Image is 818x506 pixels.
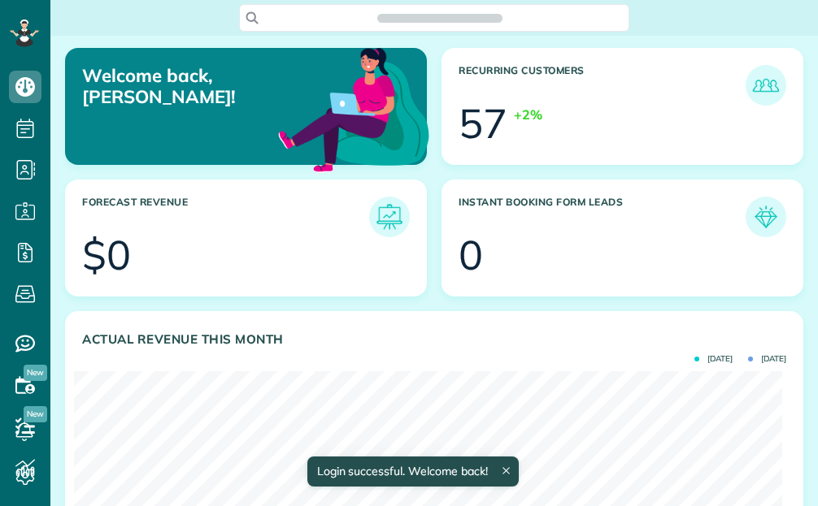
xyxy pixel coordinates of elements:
[459,65,746,106] h3: Recurring Customers
[694,355,733,363] span: [DATE]
[82,332,786,347] h3: Actual Revenue this month
[514,106,542,124] div: +2%
[394,10,485,26] span: Search ZenMaid…
[24,365,47,381] span: New
[307,456,518,487] div: Login successful. Welcome back!
[82,235,131,275] div: $0
[459,235,483,275] div: 0
[748,355,786,363] span: [DATE]
[459,197,746,237] h3: Instant Booking Form Leads
[750,69,782,102] img: icon_recurring_customers-cf858462ba22bcd05b5a5880d41d6543d210077de5bb9ebc9590e49fd87d84ed.png
[275,29,433,187] img: dashboard_welcome-42a62b7d889689a78055ac9021e634bf52bae3f8056760290aed330b23ab8690.png
[459,103,507,144] div: 57
[373,201,406,233] img: icon_forecast_revenue-8c13a41c7ed35a8dcfafea3cbb826a0462acb37728057bba2d056411b612bbbe.png
[82,65,311,108] p: Welcome back, [PERSON_NAME]!
[82,197,369,237] h3: Forecast Revenue
[24,406,47,422] span: New
[750,201,782,233] img: icon_form_leads-04211a6a04a5b2264e4ee56bc0799ec3eb69b7e499cbb523a139df1d13a81ae0.png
